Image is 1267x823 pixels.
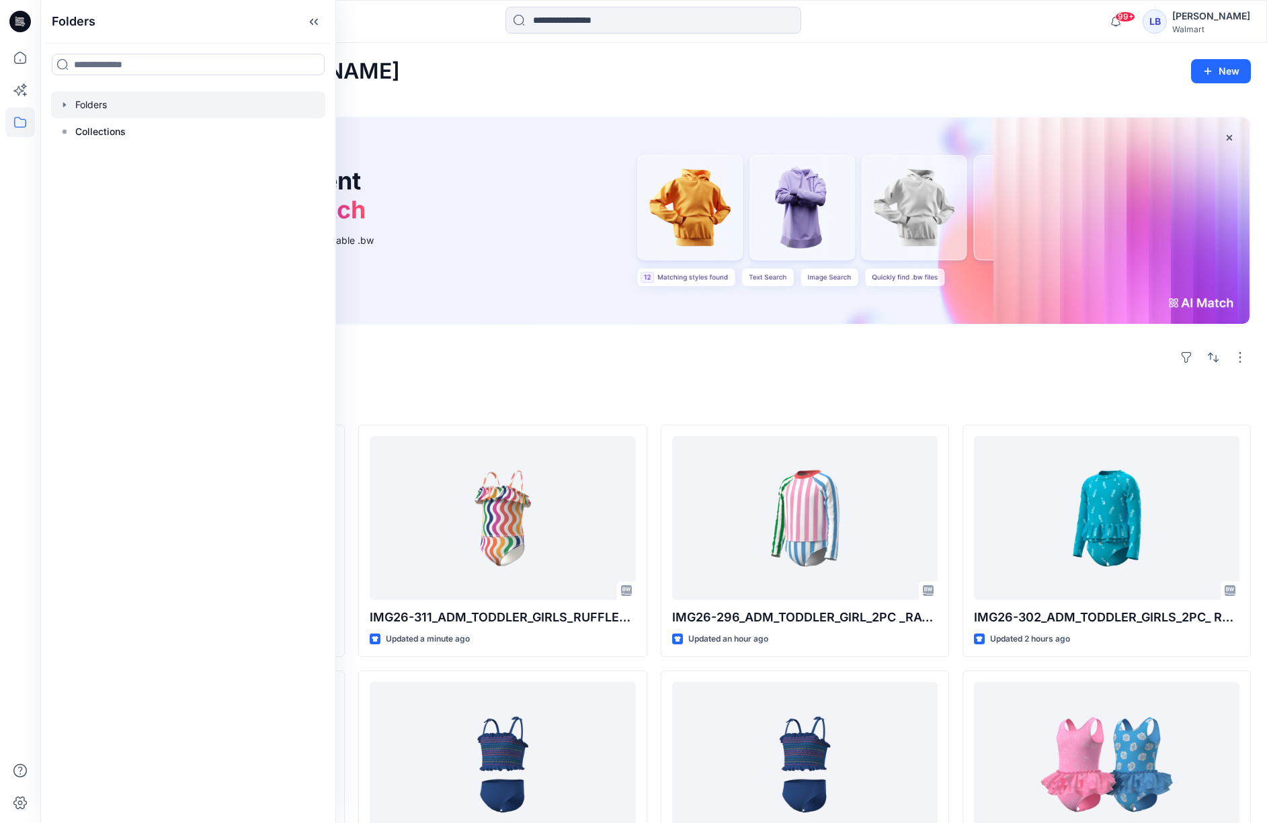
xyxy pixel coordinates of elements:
a: IMG26-296_ADM_TODDLER_GIRL_2PC _RAGLAN_RG_W_SCOOP_BOTTOM [672,436,938,600]
p: IMG26-302_ADM_TODDLER_GIRLS_2PC_ RUFFLE_RG_W_SCOOP_BTTM [974,608,1239,627]
p: IMG26-311_ADM_TODDLER_GIRLS_RUFFLE_NECKLINE_1PC - UPDATED (1) [370,608,635,627]
p: Updated 2 hours ago [990,632,1070,646]
div: Walmart [1172,24,1250,34]
p: Updated a minute ago [386,632,470,646]
a: IMG26-311_ADM_TODDLER_GIRLS_RUFFLE_NECKLINE_1PC - UPDATED (1) [370,436,635,600]
div: LB [1143,9,1167,34]
div: [PERSON_NAME] [1172,8,1250,24]
a: IMG26-302_ADM_TODDLER_GIRLS_2PC_ RUFFLE_RG_W_SCOOP_BTTM [974,436,1239,600]
p: Collections [75,124,126,140]
h4: Styles [56,395,1251,411]
span: 99+ [1115,11,1135,22]
p: IMG26-296_ADM_TODDLER_GIRL_2PC _RAGLAN_RG_W_SCOOP_BOTTOM [672,608,938,627]
button: New [1191,59,1251,83]
p: Updated an hour ago [688,632,768,646]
